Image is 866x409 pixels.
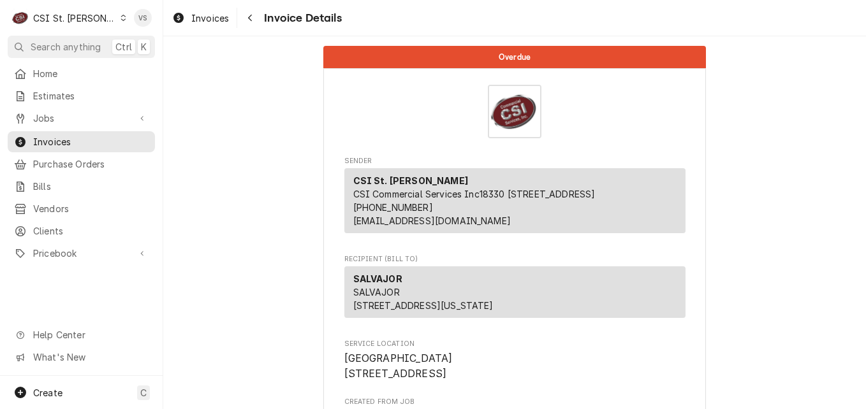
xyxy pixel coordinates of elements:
div: Invoice Sender [344,156,686,239]
span: Bills [33,180,149,193]
img: Logo [488,85,541,138]
div: Recipient (Bill To) [344,266,686,318]
a: Go to What's New [8,347,155,368]
strong: SALVAJOR [353,273,402,284]
span: Help Center [33,328,147,341]
span: Vendors [33,202,149,215]
a: Home [8,63,155,84]
a: Invoices [167,8,234,29]
span: Recipient (Bill To) [344,254,686,264]
div: Sender [344,168,686,233]
div: CSI St. [PERSON_NAME] [33,11,116,25]
div: C [11,9,29,27]
a: [EMAIL_ADDRESS][DOMAIN_NAME] [353,215,511,226]
span: [GEOGRAPHIC_DATA] [STREET_ADDRESS] [344,352,453,380]
a: Bills [8,176,155,197]
div: CSI St. Louis's Avatar [11,9,29,27]
span: Search anything [31,40,101,54]
span: CSI Commercial Services Inc18330 [STREET_ADDRESS] [353,189,596,199]
span: Overdue [499,53,531,61]
div: Recipient (Bill To) [344,266,686,323]
span: What's New [33,350,147,364]
div: VS [134,9,152,27]
span: SALVAJOR [STREET_ADDRESS][US_STATE] [353,287,494,311]
span: Clients [33,224,149,238]
span: Purchase Orders [33,157,149,171]
span: Sender [344,156,686,166]
span: Service Location [344,339,686,349]
a: Go to Jobs [8,108,155,129]
a: [PHONE_NUMBER] [353,202,433,213]
span: Created From Job [344,397,686,407]
span: Service Location [344,351,686,381]
strong: CSI St. [PERSON_NAME] [353,175,468,186]
div: Service Location [344,339,686,382]
a: Vendors [8,198,155,219]
span: Estimates [33,89,149,103]
button: Search anythingCtrlK [8,36,155,58]
a: Invoices [8,131,155,152]
span: Home [33,67,149,80]
div: Invoice Recipient [344,254,686,324]
a: Clients [8,220,155,241]
span: K [141,40,147,54]
span: Ctrl [115,40,132,54]
span: Invoice Details [260,10,341,27]
a: Go to Help Center [8,324,155,345]
span: Invoices [191,11,229,25]
span: Jobs [33,111,129,125]
span: Pricebook [33,247,129,260]
span: C [140,386,147,399]
div: Vicky Stuesse's Avatar [134,9,152,27]
span: Create [33,387,62,398]
div: Status [323,46,706,68]
a: Purchase Orders [8,154,155,175]
a: Estimates [8,85,155,106]
a: Go to Pricebook [8,243,155,264]
div: Sender [344,168,686,238]
span: Invoices [33,135,149,148]
button: Navigate back [240,8,260,28]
